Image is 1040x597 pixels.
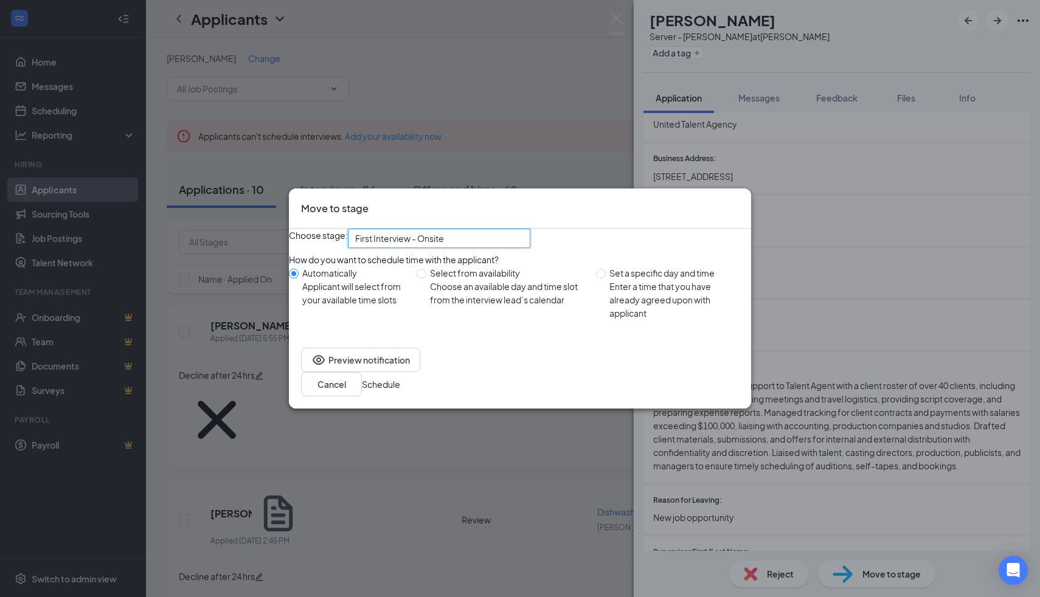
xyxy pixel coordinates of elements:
div: Enter a time that you have already agreed upon with applicant [609,280,741,320]
span: First Interview - Onsite [355,229,444,247]
div: Automatically [302,266,407,280]
div: Choose an available day and time slot from the interview lead’s calendar [430,280,586,306]
button: Cancel [301,372,362,396]
svg: Eye [311,353,326,367]
button: EyePreview notification [301,348,420,372]
div: Open Intercom Messenger [999,556,1028,585]
div: How do you want to schedule time with the applicant? [289,253,751,266]
div: Set a specific day and time [609,266,741,280]
button: Schedule [362,378,400,391]
div: Applicant will select from your available time slots [302,280,407,306]
div: Select from availability [430,266,586,280]
h3: Move to stage [301,201,369,216]
span: Choose stage: [289,229,348,248]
